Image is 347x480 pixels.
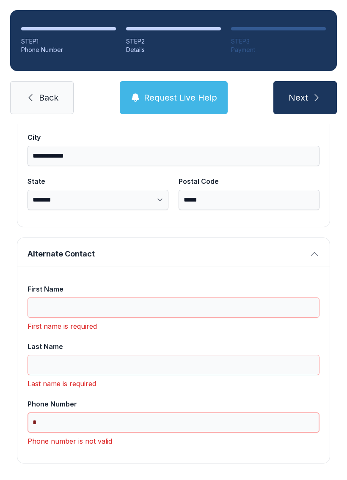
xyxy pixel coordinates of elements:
[28,436,319,446] div: Phone number is not valid
[289,92,308,104] span: Next
[28,379,319,389] div: Last name is required
[126,46,221,54] div: Details
[28,355,319,375] input: Last Name
[21,46,116,54] div: Phone Number
[28,248,306,260] span: Alternate Contact
[39,92,58,104] span: Back
[231,37,326,46] div: STEP 3
[179,176,319,186] div: Postal Code
[28,412,319,433] input: Phone Number
[21,37,116,46] div: STEP 1
[28,146,319,166] input: City
[28,132,319,142] div: City
[28,341,319,352] div: Last Name
[28,284,319,294] div: First Name
[28,321,319,331] div: First name is required
[28,297,319,318] input: First Name
[17,238,330,267] button: Alternate Contact
[231,46,326,54] div: Payment
[179,190,319,210] input: Postal Code
[28,176,168,186] div: State
[28,399,319,409] div: Phone Number
[28,190,168,210] select: State
[126,37,221,46] div: STEP 2
[144,92,217,104] span: Request Live Help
